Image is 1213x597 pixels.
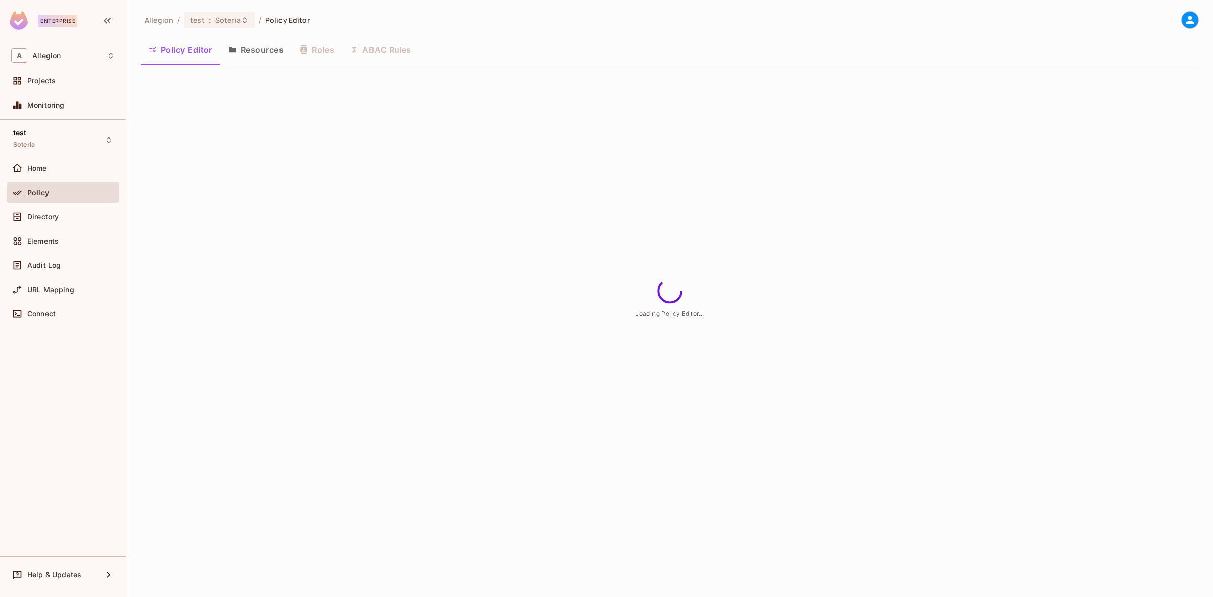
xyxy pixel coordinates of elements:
[190,15,205,25] span: test
[10,11,28,30] img: SReyMgAAAABJRU5ErkJggg==
[177,15,180,25] li: /
[259,15,261,25] li: /
[27,261,61,269] span: Audit Log
[220,37,292,62] button: Resources
[635,309,704,317] span: Loading Policy Editor...
[27,189,49,197] span: Policy
[208,16,212,24] span: :
[215,15,241,25] span: Soteria
[27,101,65,109] span: Monitoring
[27,571,81,579] span: Help & Updates
[11,48,27,63] span: A
[27,164,47,172] span: Home
[27,286,74,294] span: URL Mapping
[27,310,56,318] span: Connect
[141,37,220,62] button: Policy Editor
[265,15,310,25] span: Policy Editor
[27,237,59,245] span: Elements
[38,15,77,27] div: Enterprise
[27,77,56,85] span: Projects
[27,213,59,221] span: Directory
[13,141,35,149] span: Soteria
[145,15,173,25] span: the active workspace
[32,52,61,60] span: Workspace: Allegion
[13,129,27,137] span: test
